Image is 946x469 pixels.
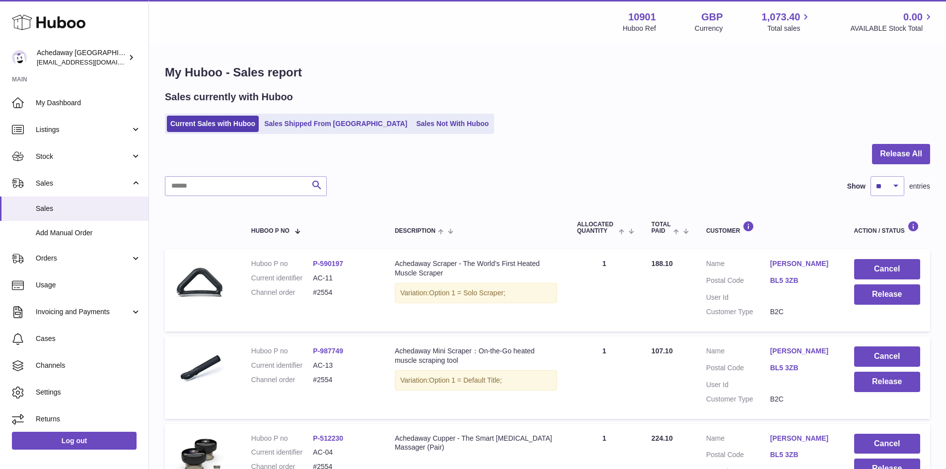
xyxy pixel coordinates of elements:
span: Invoicing and Payments [36,307,131,317]
span: Add Manual Order [36,228,141,238]
dt: User Id [706,380,770,390]
a: 0.00 AVAILABLE Stock Total [850,10,934,33]
a: [PERSON_NAME] [770,259,834,268]
h2: Sales currently with Huboo [165,90,293,104]
dt: Current identifier [251,361,313,370]
a: Current Sales with Huboo [167,116,259,132]
button: Cancel [854,434,920,454]
div: Action / Status [854,221,920,234]
dt: Postal Code [706,276,770,288]
dt: Customer Type [706,307,770,317]
img: musclescraper_750x_c42b3404-e4d5-48e3-b3b1-8be745232369.png [175,346,224,396]
div: Achedaway [GEOGRAPHIC_DATA] [37,48,126,67]
span: 224.10 [652,434,673,442]
dt: Name [706,259,770,271]
dt: Name [706,434,770,446]
a: BL5 3ZB [770,276,834,285]
h1: My Huboo - Sales report [165,65,930,80]
a: [PERSON_NAME] [770,346,834,356]
dt: Huboo P no [251,346,313,356]
button: Release [854,372,920,392]
div: Huboo Ref [623,24,656,33]
span: Settings [36,388,141,397]
span: Total sales [767,24,811,33]
dt: Postal Code [706,363,770,375]
div: Variation: [395,283,557,303]
span: Sales [36,204,141,213]
span: 107.10 [652,347,673,355]
span: Listings [36,125,131,134]
div: Achedaway Mini Scraper：On-the-Go heated muscle scraping tool [395,346,557,365]
div: Achedaway Cupper - The Smart [MEDICAL_DATA] Massager (Pair) [395,434,557,453]
span: entries [909,182,930,191]
dt: User Id [706,293,770,302]
a: [PERSON_NAME] [770,434,834,443]
dd: #2554 [313,288,375,297]
button: Cancel [854,259,920,279]
span: 1,073.40 [762,10,800,24]
a: Sales Shipped From [GEOGRAPHIC_DATA] [261,116,411,132]
dd: B2C [770,395,834,404]
a: P-590197 [313,260,343,268]
button: Release All [872,144,930,164]
span: Option 1 = Default Title; [429,376,502,384]
dd: B2C [770,307,834,317]
span: Usage [36,280,141,290]
dt: Channel order [251,288,313,297]
button: Cancel [854,346,920,367]
span: 188.10 [652,260,673,268]
span: ALLOCATED Quantity [577,221,616,234]
span: 0.00 [903,10,923,24]
a: P-987749 [313,347,343,355]
button: Release [854,284,920,305]
a: 1,073.40 Total sales [762,10,812,33]
a: P-512230 [313,434,343,442]
dd: #2554 [313,375,375,385]
a: Log out [12,432,137,450]
label: Show [847,182,866,191]
dd: AC-04 [313,448,375,457]
span: Description [395,228,436,234]
dd: AC-11 [313,273,375,283]
div: Variation: [395,370,557,391]
dt: Current identifier [251,273,313,283]
dt: Name [706,346,770,358]
img: admin@newpb.co.uk [12,50,27,65]
span: AVAILABLE Stock Total [850,24,934,33]
dt: Huboo P no [251,434,313,443]
dt: Customer Type [706,395,770,404]
strong: GBP [701,10,723,24]
span: Huboo P no [251,228,290,234]
span: Option 1 = Solo Scraper; [429,289,506,297]
span: Stock [36,152,131,161]
span: Cases [36,334,141,343]
span: Total paid [652,221,671,234]
dt: Postal Code [706,450,770,462]
a: BL5 3ZB [770,450,834,460]
div: Achedaway Scraper - The World’s First Heated Muscle Scraper [395,259,557,278]
div: Currency [695,24,723,33]
span: Returns [36,414,141,424]
span: [EMAIL_ADDRESS][DOMAIN_NAME] [37,58,146,66]
img: Achedaway-Muscle-Scraper.png [175,259,224,309]
a: BL5 3ZB [770,363,834,373]
dt: Huboo P no [251,259,313,268]
dt: Channel order [251,375,313,385]
span: My Dashboard [36,98,141,108]
span: Channels [36,361,141,370]
td: 1 [567,249,642,332]
dt: Current identifier [251,448,313,457]
span: Orders [36,254,131,263]
div: Customer [706,221,834,234]
td: 1 [567,336,642,419]
a: Sales Not With Huboo [413,116,492,132]
dd: AC-13 [313,361,375,370]
span: Sales [36,179,131,188]
strong: 10901 [628,10,656,24]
